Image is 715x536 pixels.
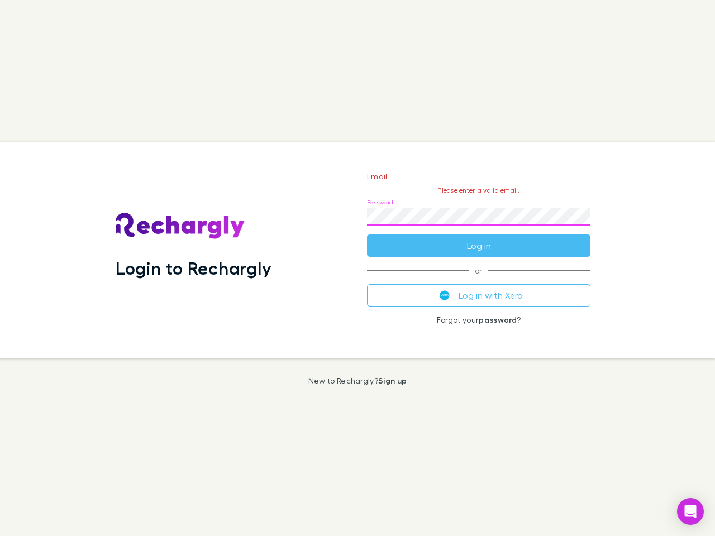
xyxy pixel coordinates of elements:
[367,198,393,207] label: Password
[116,213,245,240] img: Rechargly's Logo
[378,376,407,385] a: Sign up
[440,290,450,300] img: Xero's logo
[677,498,704,525] div: Open Intercom Messenger
[367,186,590,194] p: Please enter a valid email.
[367,284,590,307] button: Log in with Xero
[367,270,590,271] span: or
[367,315,590,324] p: Forgot your ?
[308,376,407,385] p: New to Rechargly?
[479,315,517,324] a: password
[116,257,271,279] h1: Login to Rechargly
[367,234,590,257] button: Log in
